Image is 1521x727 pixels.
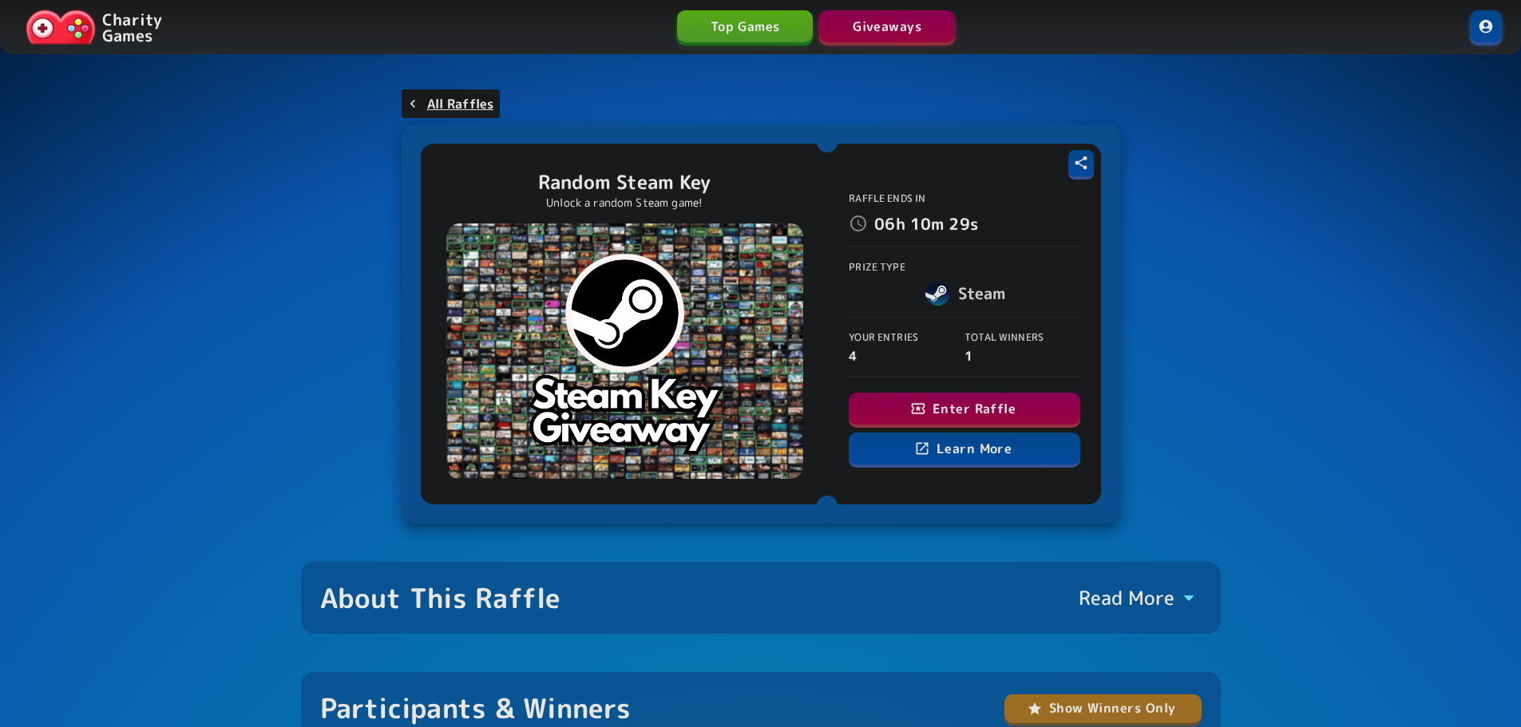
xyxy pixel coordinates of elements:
a: Charity Games [19,6,168,48]
a: Giveaways [819,10,955,42]
button: About This RaffleRead More [301,562,1221,634]
p: 1 [964,346,1080,365]
span: Total Winners [964,330,1044,344]
p: Charity Games [102,11,162,43]
button: Enter Raffle [849,393,1080,425]
p: All Raffles [427,94,494,113]
p: Unlock a random Steam game! [538,195,711,211]
button: Show Winners Only [1004,694,1202,723]
a: All Raffles [402,89,501,118]
span: Your Entries [849,330,918,344]
img: Random Steam Key [446,223,803,479]
p: 4 [849,346,964,365]
p: 06h 10m 29s [874,211,978,236]
img: Charity.Games [26,10,96,45]
div: About This Raffle [320,581,561,614]
p: Read More [1079,585,1174,610]
span: Raffle Ends In [849,192,925,205]
a: Learn More [849,433,1080,464]
div: Participants & Winners [320,691,632,725]
span: Prize Type [849,260,905,274]
a: Top Games [677,10,813,42]
p: Random Steam Key [538,169,711,195]
h6: Steam [958,280,1006,306]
